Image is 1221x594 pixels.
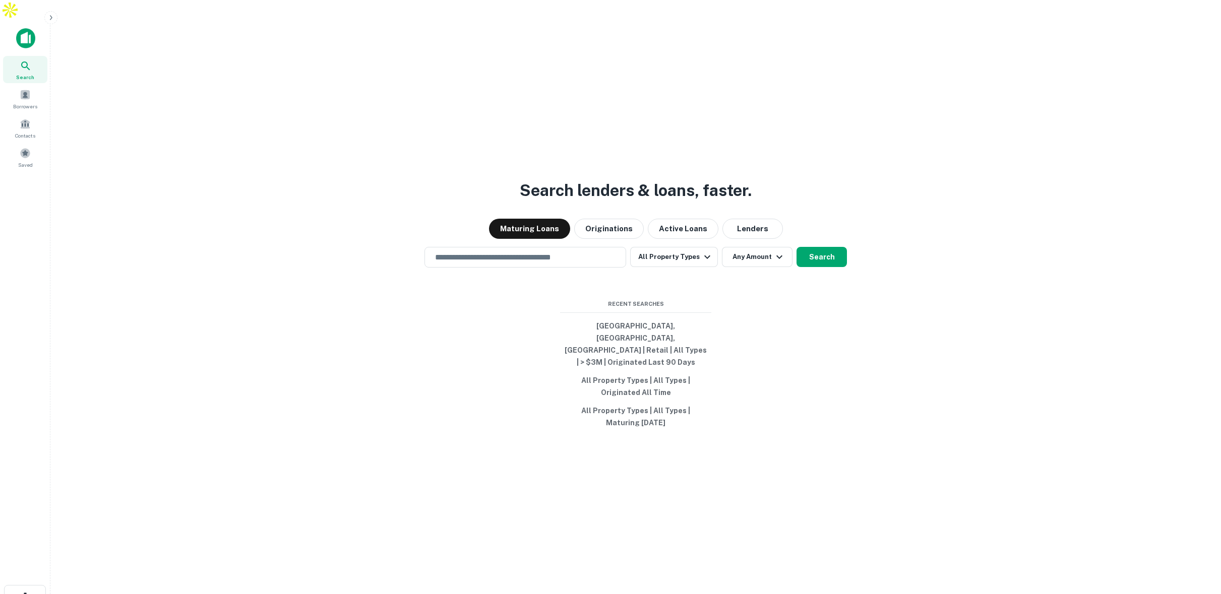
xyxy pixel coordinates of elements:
button: All Property Types | All Types | Originated All Time [560,371,711,402]
span: Recent Searches [560,300,711,308]
span: Contacts [15,131,35,140]
a: Saved [3,144,47,171]
span: Borrowers [13,102,37,110]
button: All Property Types [630,247,718,267]
span: Saved [18,161,33,169]
button: Any Amount [722,247,792,267]
button: All Property Types | All Types | Maturing [DATE] [560,402,711,432]
button: Active Loans [648,219,718,239]
a: Borrowers [3,85,47,112]
button: Search [797,247,847,267]
a: Search [3,56,47,83]
button: Lenders [722,219,783,239]
button: Maturing Loans [489,219,570,239]
iframe: Chat Widget [1171,513,1221,562]
h3: Search lenders & loans, faster. [520,178,752,203]
span: Search [16,73,34,81]
button: Originations [574,219,644,239]
img: capitalize-icon.png [16,28,35,48]
button: [GEOGRAPHIC_DATA], [GEOGRAPHIC_DATA], [GEOGRAPHIC_DATA] | Retail | All Types | > $3M | Originated... [560,317,711,371]
a: Contacts [3,114,47,142]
